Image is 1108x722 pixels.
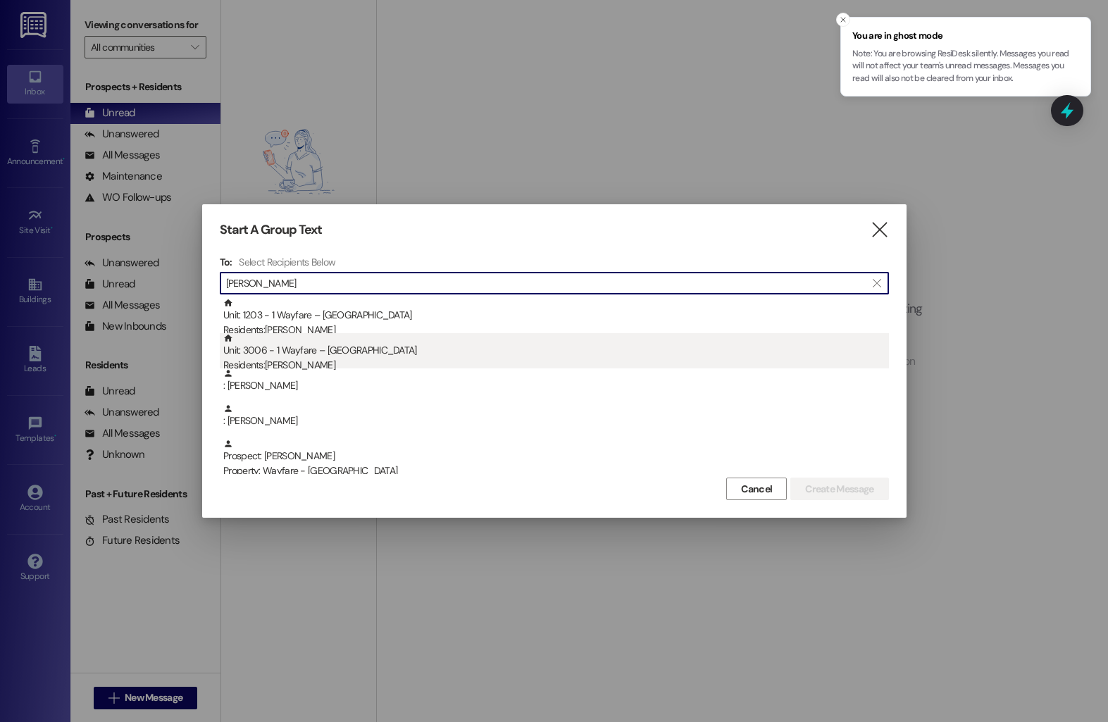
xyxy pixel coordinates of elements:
[866,273,888,294] button: Clear text
[226,273,866,293] input: Search for any contact or apartment
[223,323,889,337] div: Residents: [PERSON_NAME]
[223,463,889,478] div: Property: Wayfare - [GEOGRAPHIC_DATA]
[223,368,889,393] div: : [PERSON_NAME]
[220,256,232,268] h3: To:
[220,404,889,439] div: : [PERSON_NAME]
[790,478,888,500] button: Create Message
[220,439,889,474] div: Prospect: [PERSON_NAME]Property: Wayfare - [GEOGRAPHIC_DATA]
[239,256,335,268] h4: Select Recipients Below
[741,482,772,497] span: Cancel
[223,358,889,373] div: Residents: [PERSON_NAME]
[220,298,889,333] div: Unit: 1203 - 1 Wayfare – [GEOGRAPHIC_DATA]Residents:[PERSON_NAME]
[223,333,889,373] div: Unit: 3006 - 1 Wayfare – [GEOGRAPHIC_DATA]
[223,404,889,428] div: : [PERSON_NAME]
[852,48,1079,85] p: Note: You are browsing ResiDesk silently. Messages you read will not affect your team's unread me...
[223,439,889,479] div: Prospect: [PERSON_NAME]
[220,222,323,238] h3: Start A Group Text
[852,29,1079,43] span: You are in ghost mode
[220,368,889,404] div: : [PERSON_NAME]
[726,478,787,500] button: Cancel
[805,482,873,497] span: Create Message
[223,298,889,338] div: Unit: 1203 - 1 Wayfare – [GEOGRAPHIC_DATA]
[836,13,850,27] button: Close toast
[220,333,889,368] div: Unit: 3006 - 1 Wayfare – [GEOGRAPHIC_DATA]Residents:[PERSON_NAME]
[870,223,889,237] i: 
[873,278,880,289] i: 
